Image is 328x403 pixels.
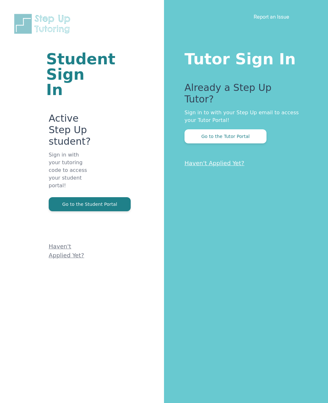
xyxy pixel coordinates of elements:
p: Active Step Up student? [49,113,87,151]
p: Sign in to with your Step Up email to access your Tutor Portal! [184,109,302,124]
a: Report an Issue [254,13,289,20]
p: Already a Step Up Tutor? [184,82,302,109]
a: Go to the Student Portal [49,201,131,207]
a: Haven't Applied Yet? [49,243,84,259]
a: Go to the Tutor Portal [184,133,266,139]
button: Go to the Tutor Portal [184,129,266,143]
h1: Student Sign In [46,51,87,97]
button: Go to the Student Portal [49,197,131,211]
img: Step Up Tutoring horizontal logo [13,13,74,35]
a: Haven't Applied Yet? [184,160,244,166]
h1: Tutor Sign In [184,49,302,67]
p: Sign in with your tutoring code to access your student portal! [49,151,87,197]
